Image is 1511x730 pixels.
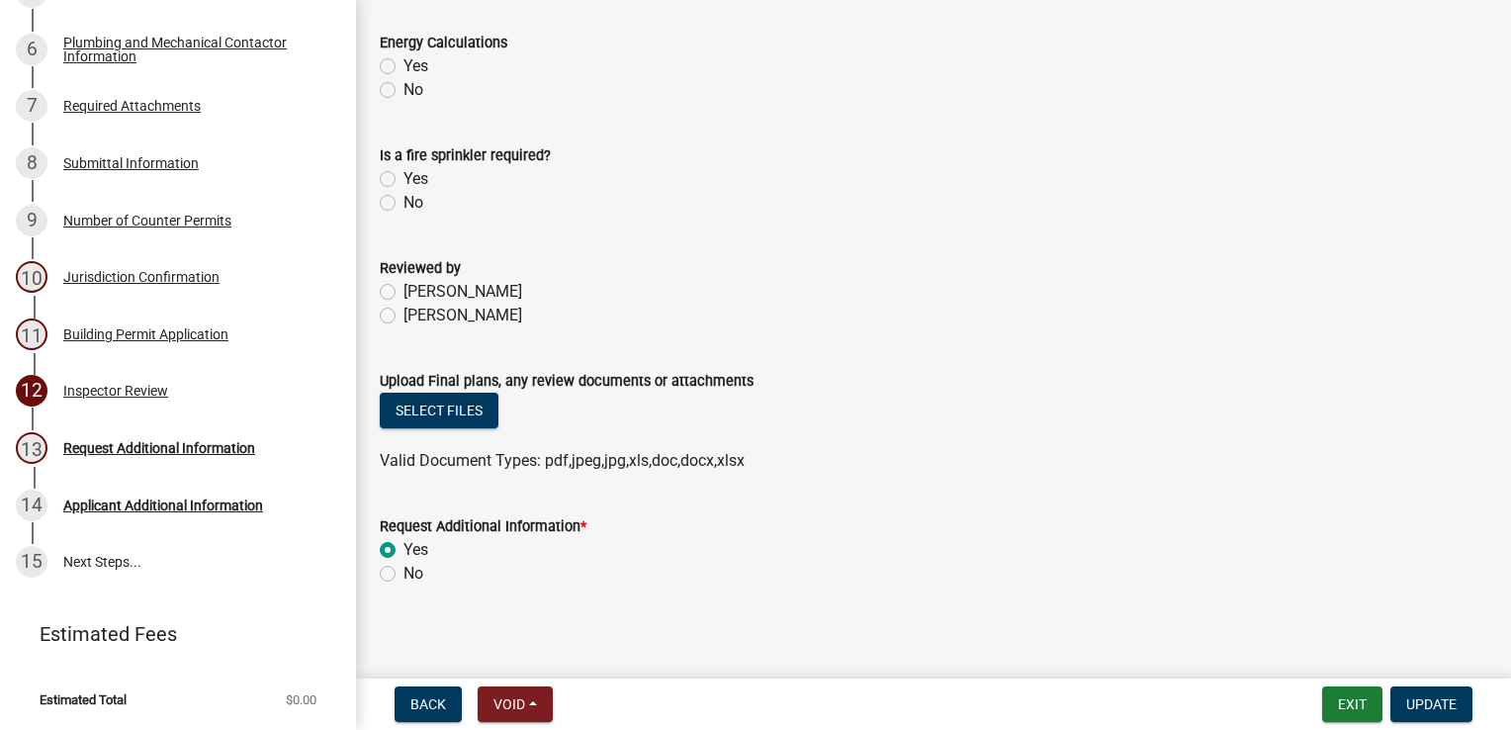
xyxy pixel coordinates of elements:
div: Submittal Information [63,156,199,170]
div: 15 [16,546,47,578]
div: 13 [16,432,47,464]
span: Estimated Total [40,693,127,706]
label: Energy Calculations [380,37,507,50]
label: Yes [403,538,428,562]
label: No [403,562,423,586]
div: Inspector Review [63,384,168,398]
span: Back [410,696,446,712]
label: [PERSON_NAME] [403,304,522,327]
div: 6 [16,34,47,65]
label: Reviewed by [380,262,461,276]
button: Back [395,686,462,722]
label: Yes [403,167,428,191]
div: 8 [16,147,47,179]
span: Update [1406,696,1457,712]
label: [PERSON_NAME] [403,280,522,304]
button: Void [478,686,553,722]
div: 11 [16,319,47,350]
span: Valid Document Types: pdf,jpeg,jpg,xls,doc,docx,xlsx [380,451,745,470]
label: Upload Final plans, any review documents or attachments [380,375,754,389]
div: Plumbing and Mechanical Contactor Information [63,36,324,63]
button: Select files [380,393,498,428]
label: Yes [403,54,428,78]
label: Request Additional Information [380,520,586,534]
button: Update [1390,686,1472,722]
div: Building Permit Application [63,327,228,341]
div: 7 [16,90,47,122]
span: Void [493,696,525,712]
span: $0.00 [286,693,316,706]
div: Required Attachments [63,99,201,113]
div: Request Additional Information [63,441,255,455]
label: Is a fire sprinkler required? [380,149,551,163]
div: 9 [16,205,47,236]
div: Applicant Additional Information [63,499,263,512]
button: Exit [1322,686,1382,722]
a: Estimated Fees [16,614,324,654]
div: Number of Counter Permits [63,214,231,228]
div: 10 [16,261,47,293]
div: Jurisdiction Confirmation [63,270,220,284]
label: No [403,191,423,215]
div: 14 [16,490,47,521]
label: No [403,78,423,102]
div: 12 [16,375,47,407]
